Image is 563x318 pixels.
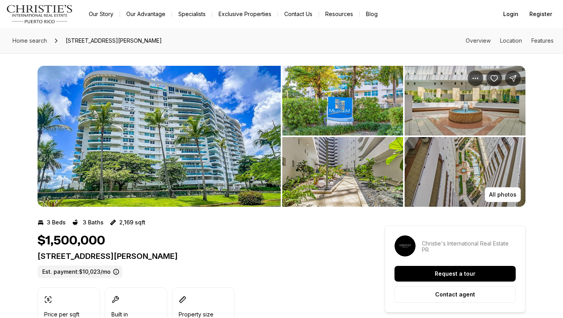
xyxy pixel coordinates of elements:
button: All photos [485,187,521,202]
p: Contact agent [435,291,475,298]
button: View image gallery [405,66,525,136]
p: [STREET_ADDRESS][PERSON_NAME] [38,251,357,261]
a: Skip to: Location [500,37,522,44]
button: View image gallery [38,66,281,207]
nav: Page section menu [466,38,554,44]
a: Resources [319,9,359,20]
span: [STREET_ADDRESS][PERSON_NAME] [63,34,165,47]
a: Our Advantage [120,9,172,20]
button: Contact Us [278,9,319,20]
p: Christie's International Real Estate PR [422,240,516,253]
a: Our Story [82,9,120,20]
li: 2 of 9 [282,66,525,207]
div: Listing Photos [38,66,525,207]
p: Property size [179,311,213,318]
button: View image gallery [282,66,403,136]
span: Home search [13,37,47,44]
button: Request a tour [394,266,516,282]
button: 3 Baths [72,216,104,229]
a: Home search [9,34,50,47]
button: Property options [468,70,483,86]
span: Register [529,11,552,17]
p: 2,169 sqft [119,219,145,226]
a: Blog [360,9,384,20]
button: Login [498,6,523,22]
button: Share Property: 550 AVENIDA CONSTITUCION #1210 [505,70,521,86]
a: Skip to: Features [531,37,554,44]
button: Save Property: 550 AVENIDA CONSTITUCION #1210 [486,70,502,86]
span: Login [503,11,518,17]
h1: $1,500,000 [38,233,105,248]
button: View image gallery [405,137,525,207]
li: 1 of 9 [38,66,281,207]
label: Est. payment: $10,023/mo [38,266,122,278]
a: Specialists [172,9,212,20]
img: logo [6,5,73,23]
p: Request a tour [435,271,475,277]
p: All photos [489,192,516,198]
p: 3 Baths [83,219,104,226]
button: Contact agent [394,286,516,303]
button: View image gallery [282,137,403,207]
a: Skip to: Overview [466,37,491,44]
a: Exclusive Properties [212,9,278,20]
p: Built in [111,311,128,318]
button: Register [525,6,557,22]
p: Price per sqft [44,311,79,318]
p: 3 Beds [47,219,66,226]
